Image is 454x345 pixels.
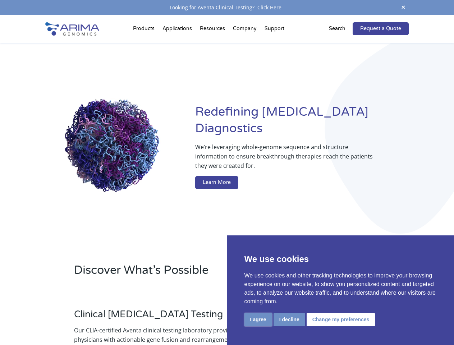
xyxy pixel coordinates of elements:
[195,104,409,142] h1: Redefining [MEDICAL_DATA] Diagnostics
[195,142,380,176] p: We’re leveraging whole-genome sequence and structure information to ensure breakthrough therapies...
[254,4,284,11] a: Click Here
[244,253,437,266] p: We use cookies
[244,271,437,306] p: We use cookies and other tracking technologies to improve your browsing experience on our website...
[74,262,313,284] h2: Discover What’s Possible
[45,3,408,12] div: Looking for Aventa Clinical Testing?
[329,24,345,33] p: Search
[274,313,305,326] button: I decline
[45,22,99,36] img: Arima-Genomics-logo
[353,22,409,35] a: Request a Quote
[244,313,272,326] button: I agree
[195,176,238,189] a: Learn More
[307,313,375,326] button: Change my preferences
[74,309,255,326] h3: Clinical [MEDICAL_DATA] Testing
